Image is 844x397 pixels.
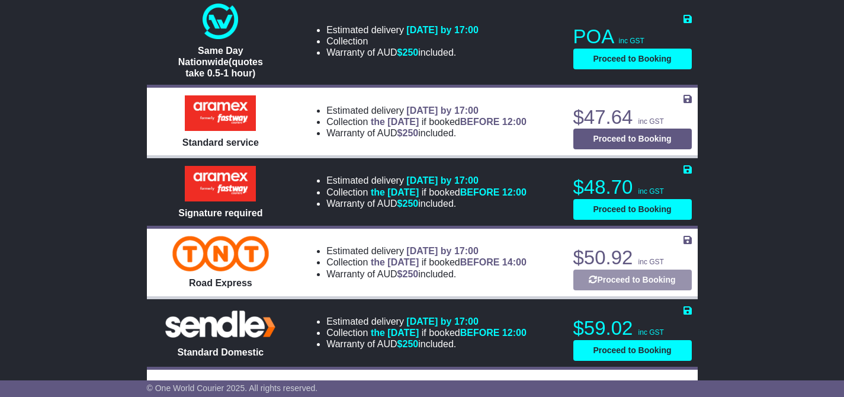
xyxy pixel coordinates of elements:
span: $ [397,198,419,209]
li: Collection [326,327,527,338]
span: Signature required [178,208,262,218]
li: Warranty of AUD included. [326,127,527,139]
li: Estimated delivery [326,245,527,257]
span: 12:00 [502,117,527,127]
span: 12:00 [502,328,527,338]
li: Warranty of AUD included. [326,338,527,350]
span: BEFORE [460,257,500,267]
span: if booked [371,257,527,267]
span: inc GST [619,37,644,45]
span: Same Day Nationwide(quotes take 0.5-1 hour) [178,46,263,78]
span: inc GST [638,258,664,266]
span: BEFORE [460,187,500,197]
span: Standard service [182,137,259,148]
span: inc GST [638,328,664,337]
img: Sendle: Standard Domestic [161,308,280,340]
li: Estimated delivery [326,316,527,327]
span: BEFORE [460,117,500,127]
li: Estimated delivery [326,24,479,36]
span: [DATE] by 17:00 [406,316,479,326]
li: Collection [326,187,527,198]
span: 250 [403,339,419,349]
span: [DATE] by 17:00 [406,175,479,185]
span: [DATE] by 17:00 [406,25,479,35]
img: TNT Domestic: Road Express [172,236,269,271]
button: Proceed to Booking [573,199,692,220]
span: if booked [371,328,527,338]
p: $50.92 [573,246,692,270]
p: $48.70 [573,175,692,199]
span: if booked [371,187,527,197]
span: 250 [403,198,419,209]
span: the [DATE] [371,257,419,267]
span: inc GST [638,117,664,126]
span: $ [397,339,419,349]
span: Standard Domestic [177,347,264,357]
span: [DATE] by 17:00 [406,246,479,256]
img: One World Courier: Same Day Nationwide(quotes take 0.5-1 hour) [203,4,238,39]
span: Road Express [189,278,252,288]
li: Warranty of AUD included. [326,47,479,58]
button: Proceed to Booking [573,49,692,69]
p: POA [573,25,692,49]
span: $ [397,269,419,279]
li: Collection [326,116,527,127]
span: 14:00 [502,257,527,267]
li: Estimated delivery [326,175,527,186]
li: Warranty of AUD included. [326,198,527,209]
span: [DATE] by 17:00 [406,105,479,116]
button: Proceed to Booking [573,129,692,149]
li: Warranty of AUD included. [326,268,527,280]
li: Estimated delivery [326,105,527,116]
p: $47.64 [573,105,692,129]
span: $ [397,47,419,57]
img: Aramex: Signature required [185,166,256,201]
span: the [DATE] [371,187,419,197]
span: BEFORE [460,328,500,338]
span: inc GST [638,187,664,196]
span: © One World Courier 2025. All rights reserved. [147,383,318,393]
span: if booked [371,117,527,127]
button: Proceed to Booking [573,270,692,290]
img: Aramex: Standard service [185,95,256,131]
span: 250 [403,269,419,279]
li: Collection [326,257,527,268]
li: Collection [326,36,479,47]
span: 12:00 [502,187,527,197]
span: 250 [403,47,419,57]
button: Proceed to Booking [573,340,692,361]
p: $59.02 [573,316,692,340]
span: the [DATE] [371,117,419,127]
span: the [DATE] [371,328,419,338]
span: $ [397,128,419,138]
span: 250 [403,128,419,138]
